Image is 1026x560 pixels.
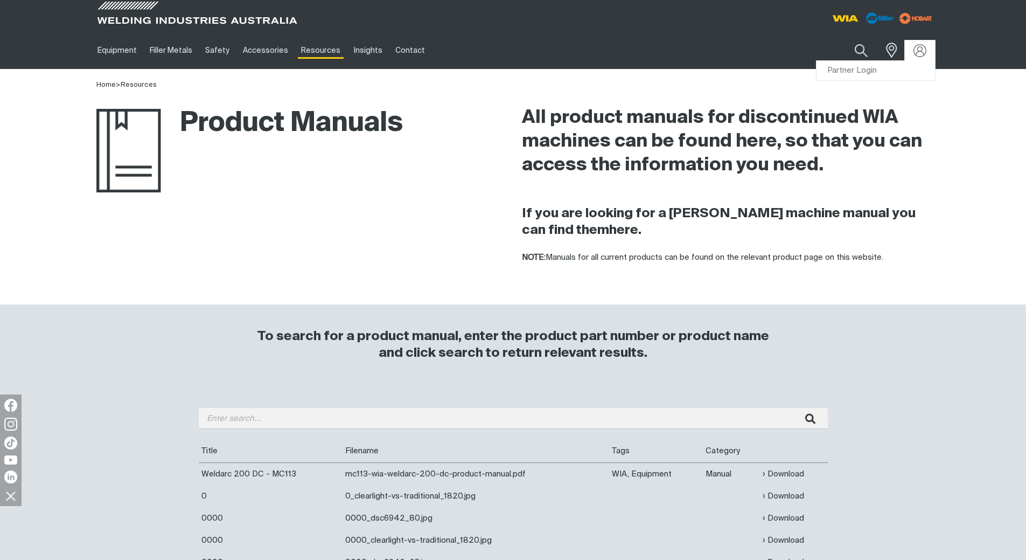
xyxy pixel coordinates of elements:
a: Resources [121,81,157,88]
a: Download [763,490,804,502]
td: 0000 [199,507,343,529]
td: 0000 [199,529,343,551]
a: Equipment [91,32,143,69]
a: Home [96,81,116,88]
img: TikTok [4,437,17,450]
button: Search products [843,38,880,63]
h3: To search for a product manual, enter the product part number or product name and click search to... [253,328,774,362]
a: Download [763,468,804,480]
td: 0_clearlight-vs-traditional_1820.jpg [343,485,610,507]
td: 0000_clearlight-vs-traditional_1820.jpg [343,529,610,551]
img: Instagram [4,418,17,431]
p: Manuals for all current products can be found on the relevant product page on this website. [522,252,930,264]
a: Download [763,512,804,524]
img: miller [896,10,936,26]
img: YouTube [4,455,17,465]
a: Download [763,534,804,547]
a: Resources [295,32,347,69]
td: Manual [703,462,760,485]
td: WIA, Equipment [609,462,703,485]
td: Weldarc 200 DC - MC113 [199,462,343,485]
a: Contact [389,32,431,69]
th: Category [703,440,760,462]
td: 0000_dsc6942_80.jpg [343,507,610,529]
input: Enter search... [199,408,828,429]
strong: If you are looking for a [PERSON_NAME] machine manual you can find them [522,207,916,237]
h1: Product Manuals [96,106,403,141]
a: Partner Login [816,61,935,81]
img: Facebook [4,399,17,412]
a: Insights [347,32,388,69]
a: Safety [199,32,236,69]
td: mc113-wia-weldarc-200-dc-product-manual.pdf [343,462,610,485]
input: Product name or item number... [829,38,879,63]
a: Filler Metals [143,32,199,69]
th: Title [199,440,343,462]
th: Filename [343,440,610,462]
strong: NOTE: [522,253,546,261]
a: here. [609,224,641,237]
td: 0 [199,485,343,507]
img: hide socials [2,487,20,505]
span: > [116,81,121,88]
nav: Main [91,32,724,69]
h2: All product manuals for discontinued WIA machines can be found here, so that you can access the i... [522,106,930,177]
th: Tags [609,440,703,462]
img: LinkedIn [4,471,17,483]
a: Accessories [236,32,295,69]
